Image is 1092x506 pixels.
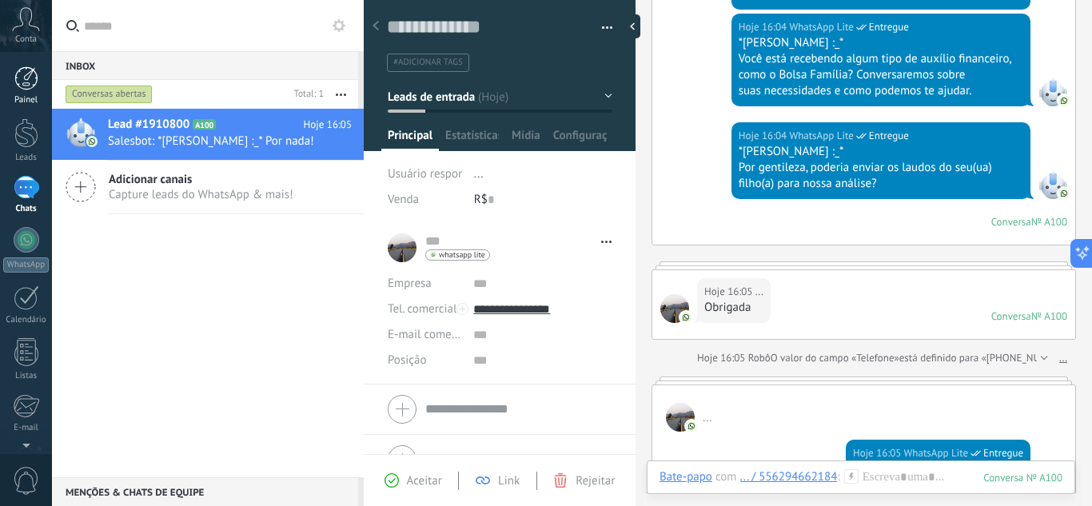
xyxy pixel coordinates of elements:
div: Hoje 16:05 [853,445,904,461]
span: whatsapp lite [439,251,485,259]
div: *[PERSON_NAME] :_* [739,35,1023,51]
span: Aceitar [407,473,442,488]
div: Listas [3,371,50,381]
span: Capture leads do WhatsApp & mais! [109,187,293,202]
span: : [837,469,839,485]
span: ... [703,410,712,425]
span: WhatsApp Lite [789,128,853,144]
div: suas necessidades e como podemos te ajudar. [739,83,1023,99]
div: Total: 1 [288,86,324,102]
div: Hoje 16:04 [739,128,790,144]
img: com.amocrm.amocrmwa.svg [86,136,98,147]
div: 100 [983,471,1062,484]
div: Conversas abertas [66,85,153,104]
span: ... [666,403,695,432]
div: Conversa [991,215,1031,229]
div: ... / 556294662184 [740,469,838,484]
div: № A100 [1031,309,1067,323]
div: Conversa [991,309,1031,323]
span: Mídia [512,128,540,151]
span: Link [498,473,520,488]
span: Entregue [869,128,909,144]
span: Estatísticas [445,128,499,151]
span: Entregue [869,19,909,35]
img: com.amocrm.amocrmwa.svg [1058,188,1070,199]
div: Empresa [388,271,461,297]
span: ... [755,284,763,300]
span: Entregue [983,445,1023,461]
div: Hoje 16:05 [704,284,755,300]
span: Rejeitar [576,473,615,488]
div: Chats [3,204,50,214]
div: Hoje 16:05 [697,350,748,366]
div: R$ [474,187,612,213]
div: Leads [3,153,50,163]
div: Venda [388,187,462,213]
img: com.amocrm.amocrmwa.svg [686,420,697,432]
span: WhatsApp Lite [904,445,968,461]
div: WhatsApp [3,257,49,273]
span: Salesbot: *[PERSON_NAME] :_* Por nada! [108,133,321,149]
div: Posição [388,348,461,373]
span: Lead #1910800 [108,117,189,133]
button: Mais [324,80,358,109]
div: Inbox [52,51,358,80]
a: ... [1059,350,1067,366]
span: E-mail comercial [388,327,473,342]
div: Hoje 16:04 [739,19,790,35]
div: ocultar [624,14,640,38]
img: com.amocrm.amocrmwa.svg [1058,95,1070,106]
div: E-mail [3,423,50,433]
span: ... [474,166,484,181]
div: Por gentileza, poderia enviar os laudos do seu(ua) filho(a) para nossa análise? [739,160,1023,192]
span: Hoje 16:05 [304,117,352,133]
a: Lead #1910800 A100 Hoje 16:05 Salesbot: *[PERSON_NAME] :_* Por nada! [52,109,364,160]
span: Usuário responsável [388,166,491,181]
span: com [715,469,737,485]
div: Você está recebendo algum tipo de auxílio financeiro, como o Bolsa Família? Conversaremos sobre [739,51,1023,83]
span: WhatsApp Lite [1038,78,1067,106]
span: Venda [388,192,419,207]
span: Robô [748,351,771,365]
span: #adicionar tags [393,57,463,68]
img: com.amocrm.amocrmwa.svg [680,312,691,323]
span: WhatsApp Lite [789,19,853,35]
div: Menções & Chats de equipe [52,477,358,506]
span: Principal [388,128,432,151]
div: Painel [3,95,50,106]
span: Tel. comercial [388,301,456,317]
div: Usuário responsável [388,161,462,187]
span: A100 [193,119,216,129]
div: *[PERSON_NAME] :_* [739,144,1023,160]
span: ... [660,294,689,323]
div: № A100 [1031,215,1067,229]
button: E-mail comercial [388,322,461,348]
button: Tel. comercial [388,297,456,322]
span: Conta [15,34,37,45]
span: WhatsApp Lite [1038,170,1067,199]
span: Posição [388,354,426,366]
span: Adicionar canais [109,172,293,187]
span: está definido para «[PHONE_NUMBER]» [899,350,1074,366]
div: Calendário [3,315,50,325]
div: Obrigada [704,300,763,316]
span: O valor do campo «Telefone» [771,350,899,366]
span: Configurações [553,128,607,151]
